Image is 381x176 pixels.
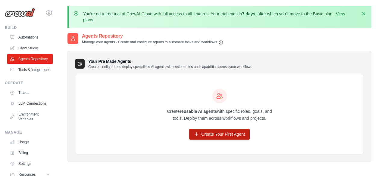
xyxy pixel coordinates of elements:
[7,54,53,64] a: Agents Repository
[162,108,277,122] p: Create with specific roles, goals, and tools. Deploy them across workflows and projects.
[5,25,53,30] div: Build
[189,129,250,140] a: Create Your First Agent
[7,99,53,108] a: LLM Connections
[7,110,53,124] a: Environment Variables
[5,8,35,17] img: Logo
[180,109,217,114] strong: reusable AI agents
[88,58,252,69] h3: Your Pre Made Agents
[7,65,53,75] a: Tools & Integrations
[83,11,357,23] p: You're on a free trial of CrewAI Cloud with full access to all features. Your trial ends in , aft...
[82,32,223,40] h2: Agents Repository
[82,40,223,45] p: Manage your agents - Create and configure agents to automate tasks and workflows
[242,11,255,16] strong: 7 days
[7,137,53,147] a: Usage
[7,159,53,168] a: Settings
[5,81,53,85] div: Operate
[7,32,53,42] a: Automations
[5,130,53,135] div: Manage
[7,43,53,53] a: Crew Studio
[7,148,53,158] a: Billing
[88,64,252,69] p: Create, configure and deploy specialized AI agents with custom roles and capabilities across your...
[7,88,53,97] a: Traces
